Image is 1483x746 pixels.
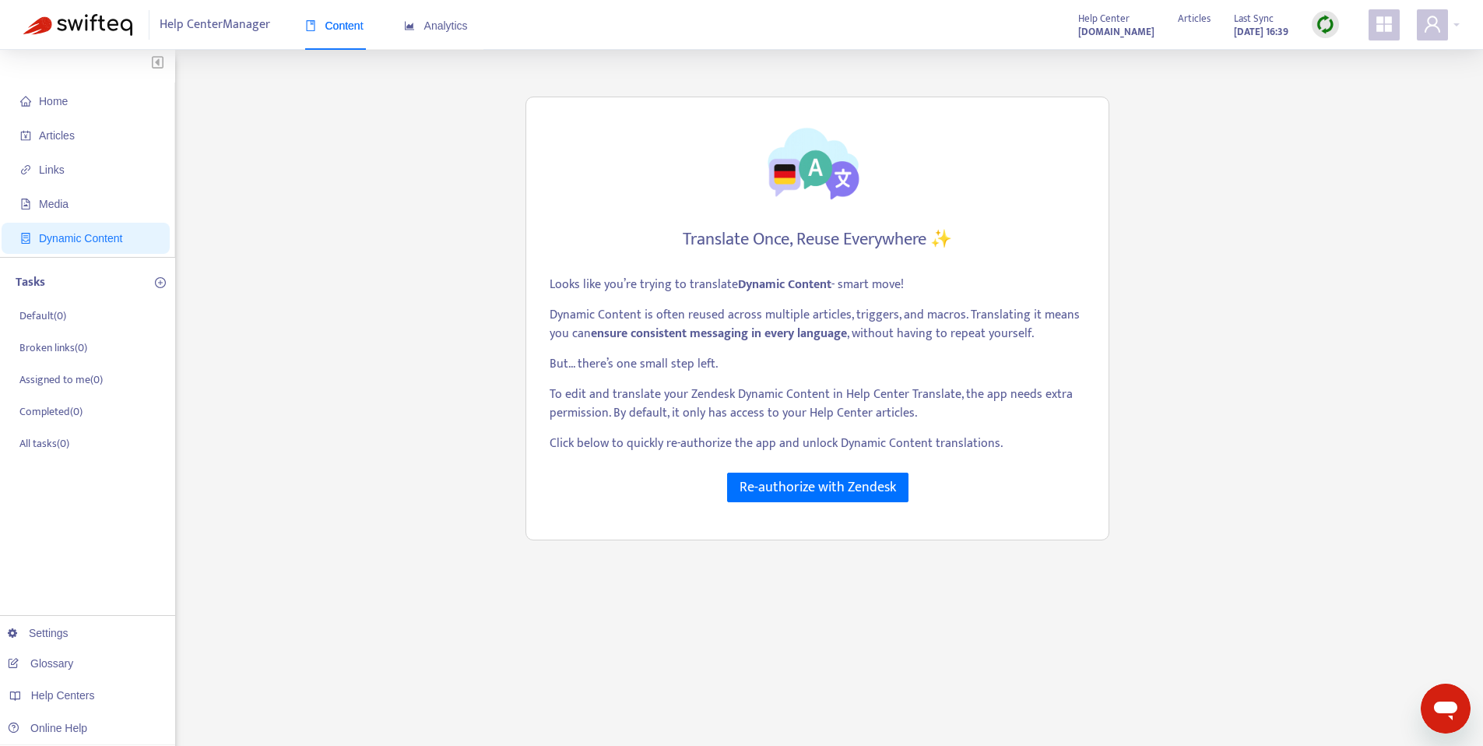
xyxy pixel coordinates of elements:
span: Home [39,95,68,107]
span: Content [305,19,364,32]
span: Media [39,198,69,210]
span: plus-circle [155,277,166,288]
a: Settings [8,627,69,639]
p: Default ( 0 ) [19,308,66,324]
span: file-image [20,199,31,209]
a: [DOMAIN_NAME] [1078,23,1154,40]
span: Help Center [1078,10,1130,27]
span: Help Center Manager [160,10,270,40]
span: user [1423,15,1442,33]
p: Dynamic Content is often reused across multiple articles, triggers, and macros. Translating it me... [550,306,1085,343]
p: But... there’s one small step left. [550,355,1085,374]
span: link [20,164,31,175]
span: area-chart [404,20,415,31]
span: appstore [1375,15,1393,33]
strong: ensure consistent messaging in every language [591,323,847,344]
span: Articles [39,129,75,142]
p: Looks like you’re trying to translate - smart move! [550,276,1085,294]
p: Click below to quickly re-authorize the app and unlock Dynamic Content translations. [550,435,1085,453]
span: Articles [1178,10,1211,27]
p: All tasks ( 0 ) [19,435,69,452]
span: Help Centers [31,689,95,702]
p: To edit and translate your Zendesk Dynamic Content in Help Center Translate, the app needs extra ... [550,385,1085,423]
span: book [305,20,316,31]
span: Dynamic Content [39,232,122,245]
span: container [20,233,31,244]
p: Tasks [16,273,45,292]
a: Online Help [8,722,87,734]
button: Re-authorize with Zendesk [727,473,908,502]
span: Last Sync [1234,10,1274,27]
span: Re-authorize with Zendesk [740,477,896,498]
p: Completed ( 0 ) [19,403,83,420]
p: Assigned to me ( 0 ) [19,371,103,388]
a: Glossary [8,657,73,670]
span: Analytics [404,19,468,32]
iframe: Bouton de lancement de la fenêtre de messagerie, conversation en cours [1421,684,1471,734]
p: Broken links ( 0 ) [19,340,87,356]
span: Links [39,164,65,176]
h4: Translate Once, Reuse Everywhere ✨ [683,229,952,250]
span: account-book [20,130,31,141]
img: Swifteq [23,14,132,36]
img: sync.dc5367851b00ba804db3.png [1316,15,1335,34]
strong: [DATE] 16:39 [1234,23,1288,40]
img: Translate Dynamic Content [755,121,880,204]
strong: Dynamic Content [738,274,831,295]
span: home [20,96,31,107]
